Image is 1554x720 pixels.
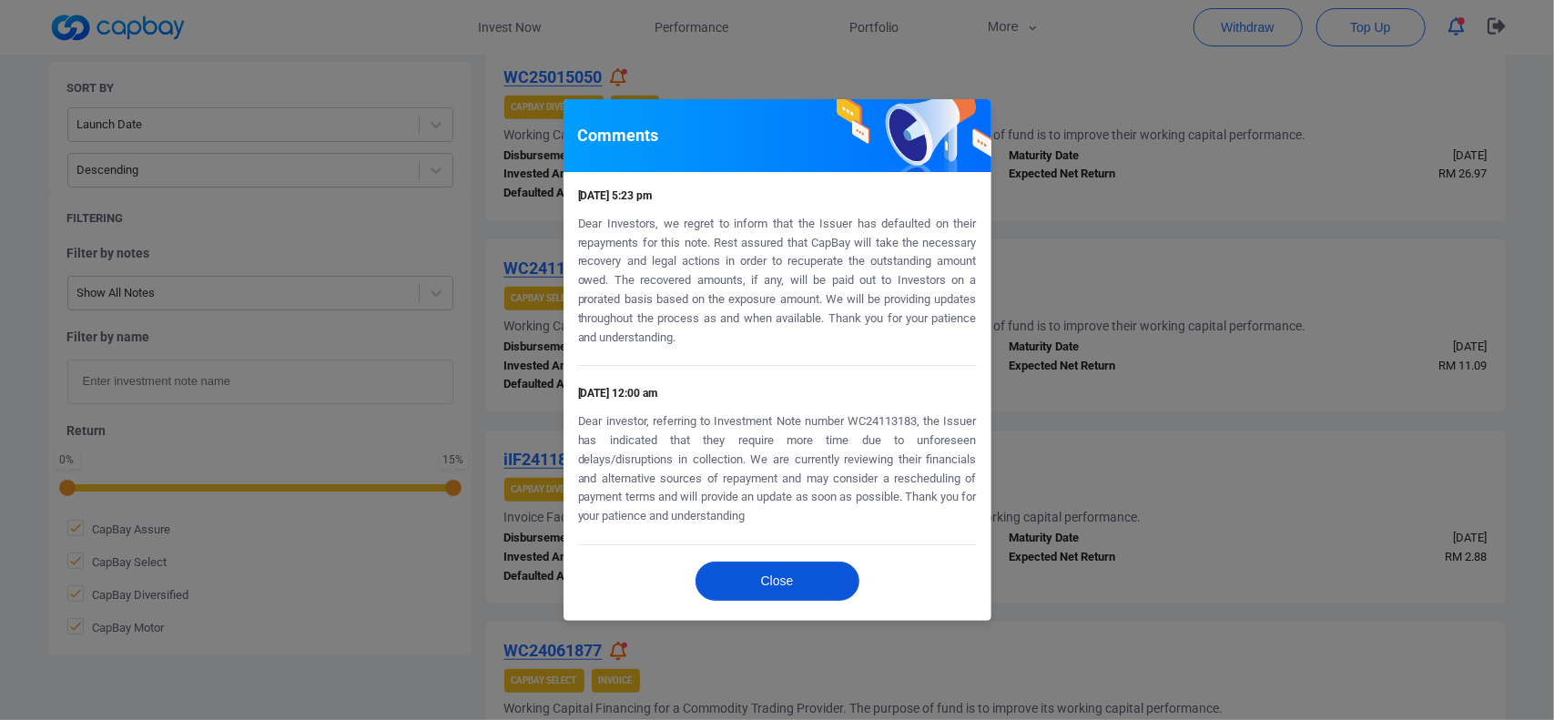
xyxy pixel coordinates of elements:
p: Dear investor, referring to Investment Note number WC24113183, the Issuer has indicated that they... [578,412,977,526]
p: Dear Investors, we regret to inform that the Issuer has defaulted on their repayments for this no... [578,215,977,348]
h5: Comments [578,125,659,147]
button: Close [696,562,859,601]
span: [DATE] 12:00 am [578,387,658,400]
span: [DATE] 5:23 pm [578,189,653,202]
